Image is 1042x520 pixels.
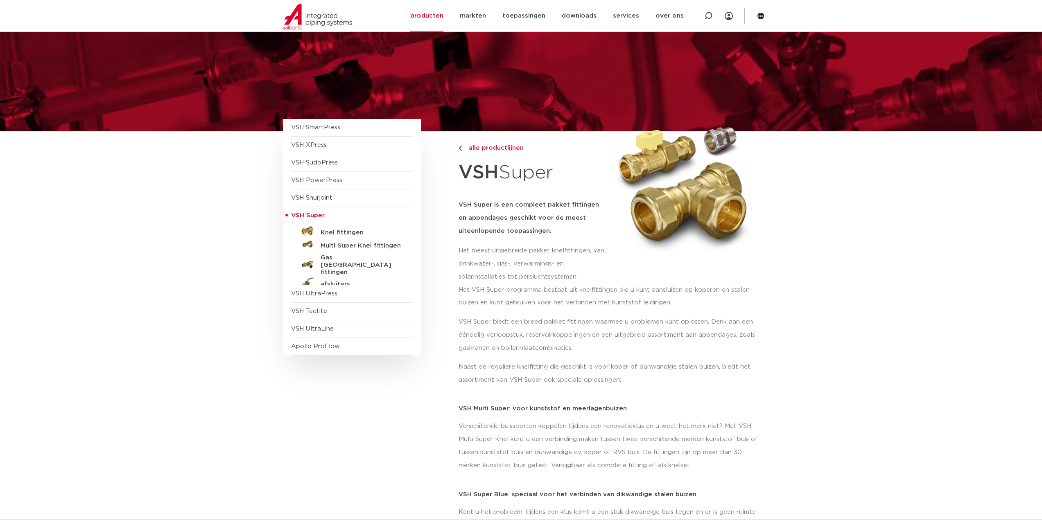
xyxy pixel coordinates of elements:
[291,212,325,218] span: VSH Super
[321,254,402,276] h5: Gas [GEOGRAPHIC_DATA] fittingen
[291,290,337,297] a: VSH UltraPress
[459,491,759,497] p: VSH Super Blue: speciaal voor het verbinden van dikwandige stalen buizen
[321,242,402,250] h5: Multi Super Knel fittingen
[459,143,607,153] a: alle productlijnen
[291,225,413,238] a: Knel fittingen
[464,145,524,151] span: alle productlijnen
[459,146,462,151] img: chevron-right.svg
[725,7,733,25] div: my IPS
[291,142,327,148] a: VSH XPress
[459,284,759,310] p: Het VSH Super-programma bestaat uit knelfittingen die u kunt aansluiten op koperen en stalen buiz...
[291,276,413,289] a: afsluiters
[291,195,332,201] a: VSH Shurjoint
[291,160,338,166] a: VSH SudoPress
[291,124,340,131] a: VSH SmartPress
[291,343,340,349] a: Apollo ProFlow
[459,405,759,412] p: VSH Multi Super: voor kunststof en meerlagenbuizen
[459,360,759,387] p: Naast de reguliere knelfitting die geschikt is voor koper of dunwandige stalen buizen, biedt het ...
[291,326,334,332] a: VSH UltraLine
[459,244,607,284] p: Het meest uitgebreide pakket knelfittingen, van drinkwater-, gas-, verwarmings- en solarinstallat...
[321,281,402,288] h5: afsluiters
[291,238,413,251] a: Multi Super Knel fittingen
[459,163,499,182] strong: VSH
[291,177,342,183] a: VSH PowerPress
[459,420,759,472] p: Verschillende buissoorten koppelen tijdens een renovatieklus en u weet het merk niet? Met VSH Mul...
[291,251,413,276] a: Gas [GEOGRAPHIC_DATA] fittingen
[459,198,607,238] h5: VSH Super is een compleet pakket fittingen en appendages geschikt voor de meest uiteenlopende toe...
[459,315,759,355] p: VSH Super biedt een breed pakket fittingen waarmee u problemen kunt oplossen. Denk aan een ééndel...
[459,157,607,189] h1: Super
[321,229,402,236] h5: Knel fittingen
[291,308,327,314] a: VSH Tectite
